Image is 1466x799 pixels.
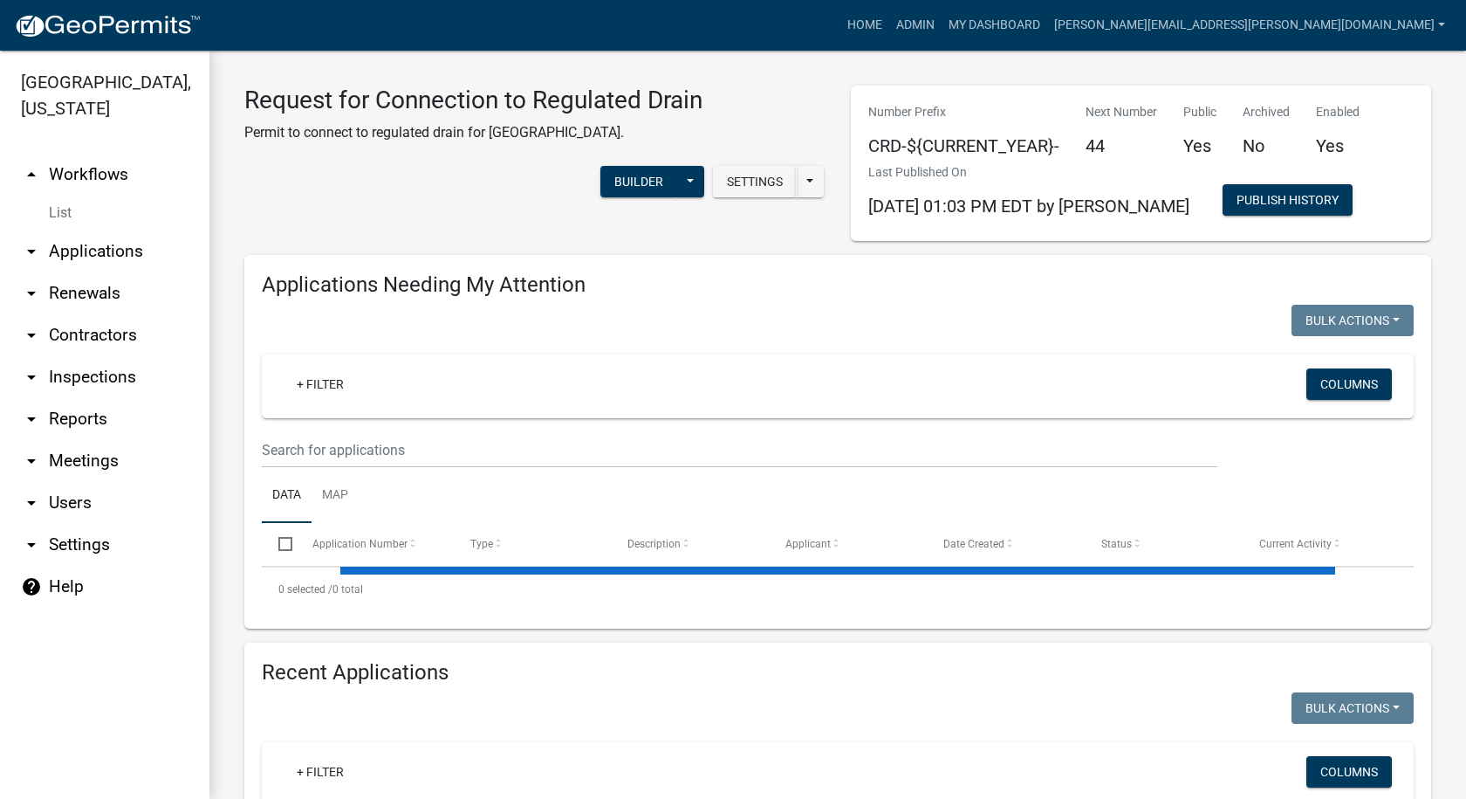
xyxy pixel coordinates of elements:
p: Public [1183,103,1216,121]
h5: 44 [1086,135,1157,156]
p: Number Prefix [868,103,1059,121]
i: arrow_drop_down [21,534,42,555]
i: arrow_drop_down [21,283,42,304]
h5: Yes [1316,135,1360,156]
span: Type [470,538,493,550]
button: Settings [713,166,797,197]
span: 0 selected / [278,583,332,596]
i: arrow_drop_down [21,367,42,388]
a: Home [840,9,889,42]
h5: No [1243,135,1290,156]
i: arrow_drop_down [21,409,42,430]
a: My Dashboard [942,9,1047,42]
input: Search for applications [262,432,1217,468]
button: Builder [600,166,677,197]
p: Last Published On [868,163,1189,182]
button: Columns [1306,369,1392,400]
p: Next Number [1086,103,1157,121]
datatable-header-cell: Type [453,523,611,565]
i: arrow_drop_up [21,164,42,185]
i: arrow_drop_down [21,451,42,472]
h3: Request for Connection to Regulated Drain [244,86,702,115]
i: arrow_drop_down [21,241,42,262]
span: Description [627,538,681,550]
button: Bulk Actions [1291,692,1414,724]
span: Date Created [943,538,1004,550]
a: Map [312,468,359,524]
p: Enabled [1316,103,1360,121]
a: Data [262,468,312,524]
div: 0 total [262,568,1414,611]
button: Publish History [1223,184,1353,216]
button: Bulk Actions [1291,305,1414,336]
a: Admin [889,9,942,42]
span: Application Number [312,538,408,550]
datatable-header-cell: Date Created [927,523,1085,565]
p: Archived [1243,103,1290,121]
span: Applicant [785,538,831,550]
h5: CRD-${CURRENT_YEAR}- [868,135,1059,156]
h5: Yes [1183,135,1216,156]
i: help [21,576,42,597]
datatable-header-cell: Application Number [295,523,453,565]
datatable-header-cell: Select [262,523,295,565]
a: [PERSON_NAME][EMAIL_ADDRESS][PERSON_NAME][DOMAIN_NAME] [1047,9,1452,42]
h4: Applications Needing My Attention [262,272,1414,298]
i: arrow_drop_down [21,492,42,513]
i: arrow_drop_down [21,325,42,346]
datatable-header-cell: Status [1085,523,1243,565]
span: Current Activity [1259,538,1332,550]
h4: Recent Applications [262,660,1414,685]
a: + Filter [283,369,358,400]
button: Columns [1306,756,1392,788]
datatable-header-cell: Applicant [769,523,927,565]
span: Status [1101,538,1132,550]
datatable-header-cell: Description [611,523,769,565]
a: + Filter [283,756,358,788]
datatable-header-cell: Current Activity [1243,523,1401,565]
wm-modal-confirm: Workflow Publish History [1223,195,1353,209]
span: [DATE] 01:03 PM EDT by [PERSON_NAME] [868,196,1189,217]
p: Permit to connect to regulated drain for [GEOGRAPHIC_DATA]. [244,122,702,143]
